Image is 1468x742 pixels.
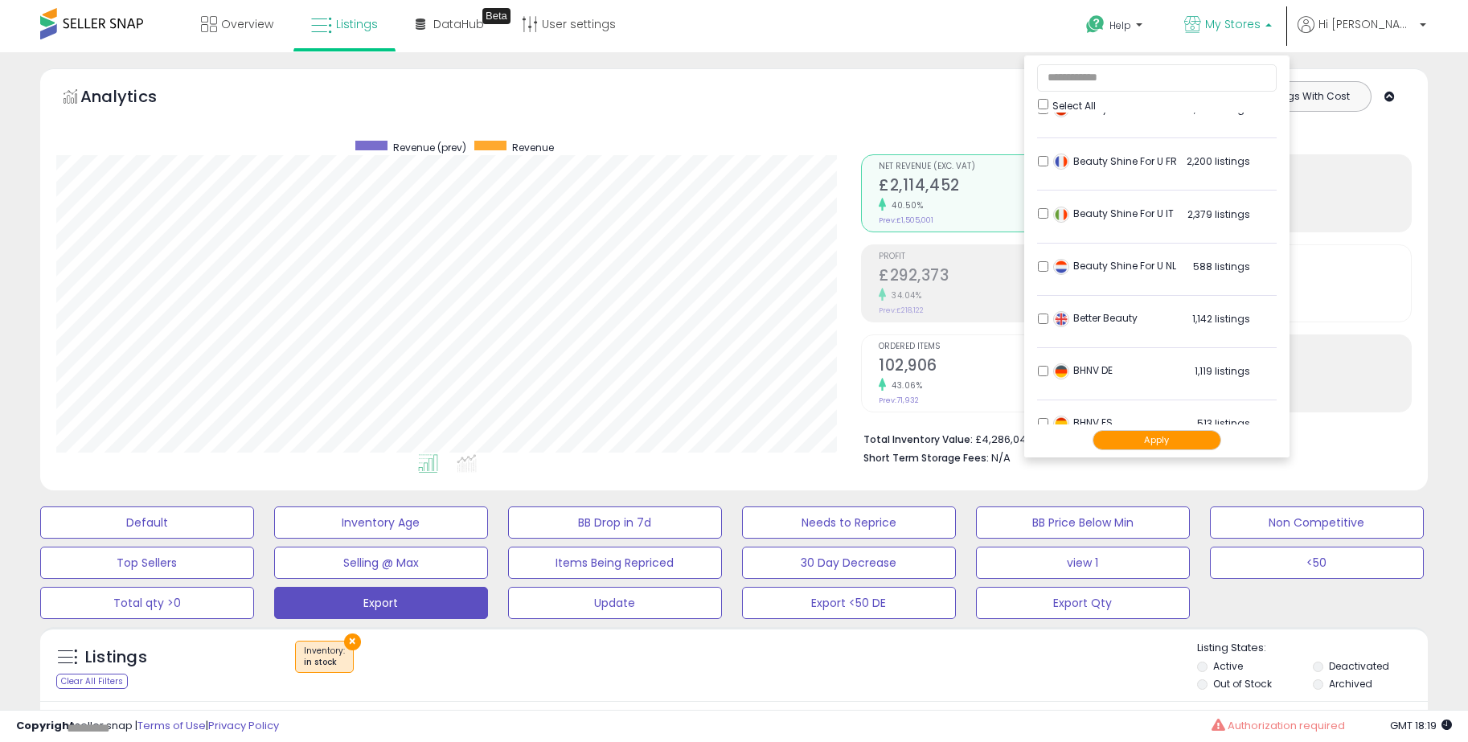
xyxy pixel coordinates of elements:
button: Needs to Reprice [742,506,956,539]
h2: £2,114,452 [879,176,1128,198]
span: 513 listings [1197,416,1250,430]
h5: Analytics [80,85,188,112]
button: view 1 [976,547,1190,579]
label: Archived [1329,677,1372,691]
div: Clear All Filters [56,674,128,689]
img: netherlands.png [1053,259,1069,275]
span: 588 listings [1193,260,1250,273]
span: 2025-09-7 18:19 GMT [1390,718,1452,733]
span: DataHub [433,16,484,32]
img: spain.png [1053,416,1069,432]
button: Apply [1093,430,1221,450]
div: Tooltip anchor [482,8,511,24]
label: Active [1213,659,1243,673]
label: Deactivated [1329,659,1389,673]
span: Beauty Shine For U NL [1053,259,1176,273]
h2: 102,906 [879,356,1128,378]
small: 40.50% [886,199,923,211]
button: Export [274,587,488,619]
small: 34.04% [886,289,921,301]
span: 1,119 listings [1195,364,1250,378]
span: Net Revenue (Exc. VAT) [879,162,1128,171]
button: Top Sellers [40,547,254,579]
span: Listings [336,16,378,32]
a: Help [1073,2,1158,52]
p: Listing States: [1197,641,1428,656]
span: Beauty Shine For U IT [1053,207,1174,220]
span: My Stores [1205,16,1261,32]
span: Profit [879,252,1128,261]
span: BHNV ES [1053,416,1113,429]
span: Inventory : [304,645,345,669]
span: Beauty Shine For U FR [1053,154,1177,168]
span: Overview [221,16,273,32]
span: 1,142 listings [1192,312,1250,326]
div: seller snap | | [16,719,279,734]
span: Revenue [512,141,554,154]
span: BHNV DE [1053,363,1113,377]
span: Help [1109,18,1131,32]
span: Beauty Shine For U ES [1053,102,1177,116]
button: × [344,633,361,650]
button: Inventory Age [274,506,488,539]
button: Listings With Cost [1246,86,1366,107]
img: germany.png [1053,363,1069,379]
button: Selling @ Max [274,547,488,579]
button: 30 Day Decrease [742,547,956,579]
button: Export <50 DE [742,587,956,619]
small: Prev: £218,122 [879,305,924,315]
button: <50 [1210,547,1424,579]
button: BB Price Below Min [976,506,1190,539]
small: 43.06% [886,379,922,391]
img: uk.png [1053,311,1069,327]
span: 2,200 listings [1187,154,1250,168]
span: Ordered Items [879,342,1128,351]
button: Total qty >0 [40,587,254,619]
a: Hi [PERSON_NAME] [1298,16,1426,52]
button: Items Being Repriced [508,547,722,579]
strong: Copyright [16,718,75,733]
span: 2,379 listings [1187,207,1250,221]
small: Prev: £1,505,001 [879,215,933,225]
span: Revenue (prev) [393,141,466,154]
button: Export Qty [976,587,1190,619]
span: Better Beauty [1053,311,1138,325]
button: Default [40,506,254,539]
button: Non Competitive [1210,506,1424,539]
h2: £292,373 [879,266,1128,288]
span: N/A [991,450,1011,465]
label: Out of Stock [1213,677,1272,691]
div: in stock [304,657,345,668]
span: Select All [1052,99,1096,113]
i: Get Help [1085,14,1105,35]
span: Hi [PERSON_NAME] [1318,16,1415,32]
li: £4,286,046 [863,428,1400,448]
button: Update [508,587,722,619]
b: Short Term Storage Fees: [863,451,989,465]
b: Total Inventory Value: [863,432,973,446]
img: italy.png [1053,207,1069,223]
button: BB Drop in 7d [508,506,722,539]
h5: Listings [85,646,147,669]
small: Prev: 71,932 [879,396,919,405]
img: france.png [1053,154,1069,170]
